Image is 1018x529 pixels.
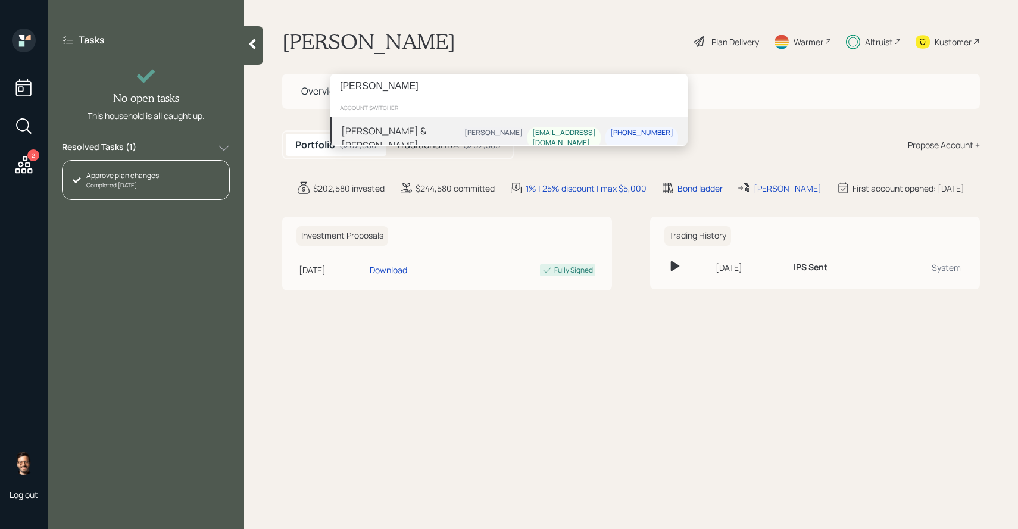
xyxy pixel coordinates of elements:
div: account switcher [330,99,688,117]
div: [PHONE_NUMBER] [610,129,673,139]
div: [PERSON_NAME] [464,129,523,139]
div: [EMAIL_ADDRESS][DOMAIN_NAME] [532,129,596,149]
input: Type a command or search… [330,74,688,99]
div: [PERSON_NAME] & [PERSON_NAME] [341,124,460,152]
